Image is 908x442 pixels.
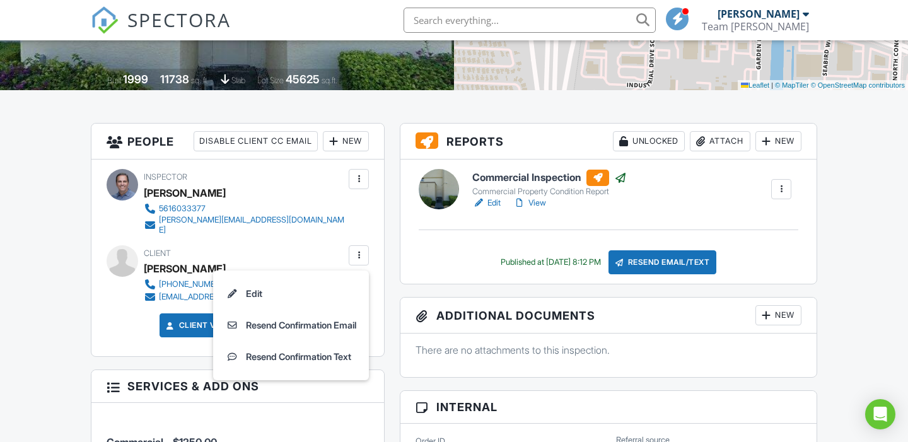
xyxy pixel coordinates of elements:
a: Client View [164,319,231,332]
h3: Reports [400,124,817,160]
span: Lot Size [257,76,284,85]
span: Client [144,248,171,258]
div: Disable Client CC Email [194,131,318,151]
h3: Additional Documents [400,298,817,334]
img: The Best Home Inspection Software - Spectora [91,6,119,34]
div: [PERSON_NAME][EMAIL_ADDRESS][DOMAIN_NAME] [159,215,346,235]
h3: Services & Add ons [91,370,384,403]
div: [EMAIL_ADDRESS][DOMAIN_NAME] [159,292,289,302]
a: Resend Confirmation Email [221,310,361,341]
span: Inspector [144,172,187,182]
h6: Commercial Inspection [472,170,627,186]
h3: Internal [400,391,817,424]
span: sq. ft. [191,76,209,85]
a: View [513,197,546,209]
a: [EMAIL_ADDRESS][DOMAIN_NAME] [144,291,289,303]
a: Edit [221,278,361,310]
a: Commercial Inspection Commercial Property Condition Report [472,170,627,197]
a: [PERSON_NAME][EMAIL_ADDRESS][DOMAIN_NAME] [144,215,346,235]
span: | [771,81,773,89]
div: New [755,305,801,325]
a: SPECTORA [91,17,231,44]
div: Commercial Property Condition Report [472,187,627,197]
div: [PHONE_NUMBER] [159,279,228,289]
h3: People [91,124,384,160]
div: Team Rigoli [702,20,809,33]
div: [PERSON_NAME] [144,183,226,202]
div: Published at [DATE] 8:12 PM [501,257,601,267]
a: Leaflet [741,81,769,89]
a: [PHONE_NUMBER] [144,278,289,291]
a: 5616033377 [144,202,346,215]
div: 45625 [286,73,320,86]
div: Unlocked [613,131,685,151]
span: SPECTORA [127,6,231,33]
a: © OpenStreetMap contributors [811,81,905,89]
div: Resend Email/Text [608,250,717,274]
div: [PERSON_NAME] [718,8,800,20]
a: Edit [472,197,501,209]
span: slab [231,76,245,85]
a: Resend Confirmation Text [221,341,361,373]
a: © MapTiler [775,81,809,89]
div: 11738 [160,73,189,86]
span: sq.ft. [322,76,337,85]
div: [PERSON_NAME] [144,259,226,278]
div: 1999 [123,73,148,86]
div: Open Intercom Messenger [865,399,895,429]
div: Attach [690,131,750,151]
input: Search everything... [404,8,656,33]
span: Built [107,76,121,85]
div: New [755,131,801,151]
div: New [323,131,369,151]
div: 5616033377 [159,204,206,214]
p: There are no attachments to this inspection. [416,343,801,357]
